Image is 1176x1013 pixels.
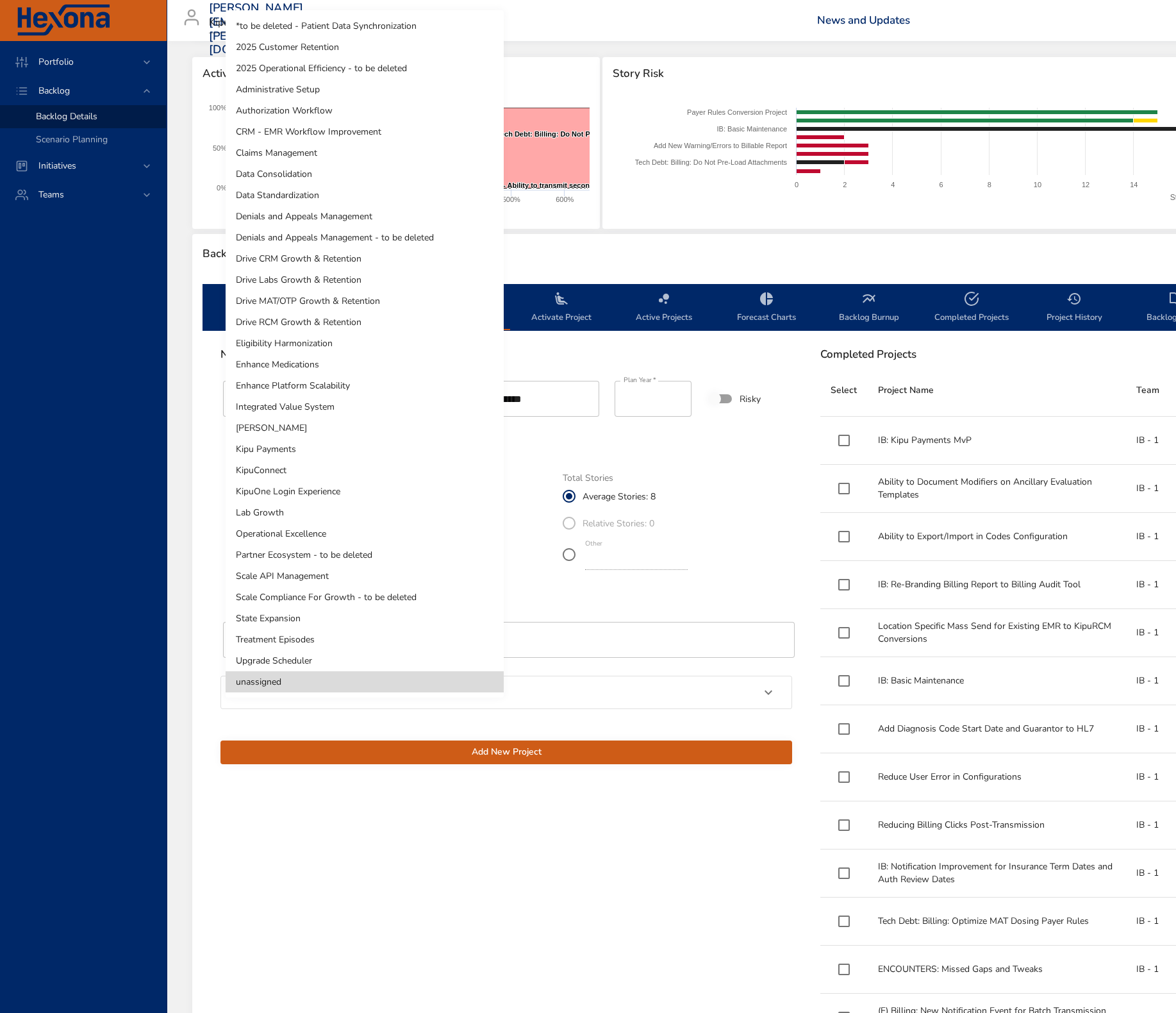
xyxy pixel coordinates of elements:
[226,227,504,248] li: Denials and Appeals Management - to be deleted
[226,354,504,375] li: Enhance Medications
[226,608,504,629] li: State Expansion
[226,650,504,671] li: Upgrade Scheduler
[226,439,504,460] li: Kipu Payments
[226,58,504,79] li: 2025 Operational Efficiency - to be deleted
[226,375,504,396] li: Enhance Platform Scalability
[226,671,504,692] li: unassigned
[226,248,504,269] li: Drive CRM Growth & Retention
[226,502,504,523] li: Lab Growth
[226,269,504,290] li: Drive Labs Growth & Retention
[226,163,504,185] li: Data Consolidation
[226,333,504,354] li: Eligibility Harmonization
[226,587,504,608] li: Scale Compliance For Growth - to be deleted
[226,417,504,439] li: [PERSON_NAME]
[226,79,504,100] li: Administrative Setup
[226,290,504,312] li: Drive MAT/OTP Growth & Retention
[226,37,504,58] li: 2025 Customer Retention
[226,15,504,37] li: *to be deleted - Patient Data Synchronization
[226,312,504,333] li: Drive RCM Growth & Retention
[226,523,504,544] li: Operational Excellence
[226,142,504,163] li: Claims Management
[226,565,504,587] li: Scale API Management
[226,460,504,481] li: KipuConnect
[226,396,504,417] li: Integrated Value System
[226,481,504,502] li: KipuOne Login Experience
[226,185,504,206] li: Data Standardization
[226,629,504,650] li: Treatment Episodes
[226,121,504,142] li: CRM - EMR Workflow Improvement
[226,544,504,565] li: Partner Ecosystem - to be deleted
[226,100,504,121] li: Authorization Workflow
[226,206,504,227] li: Denials and Appeals Management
